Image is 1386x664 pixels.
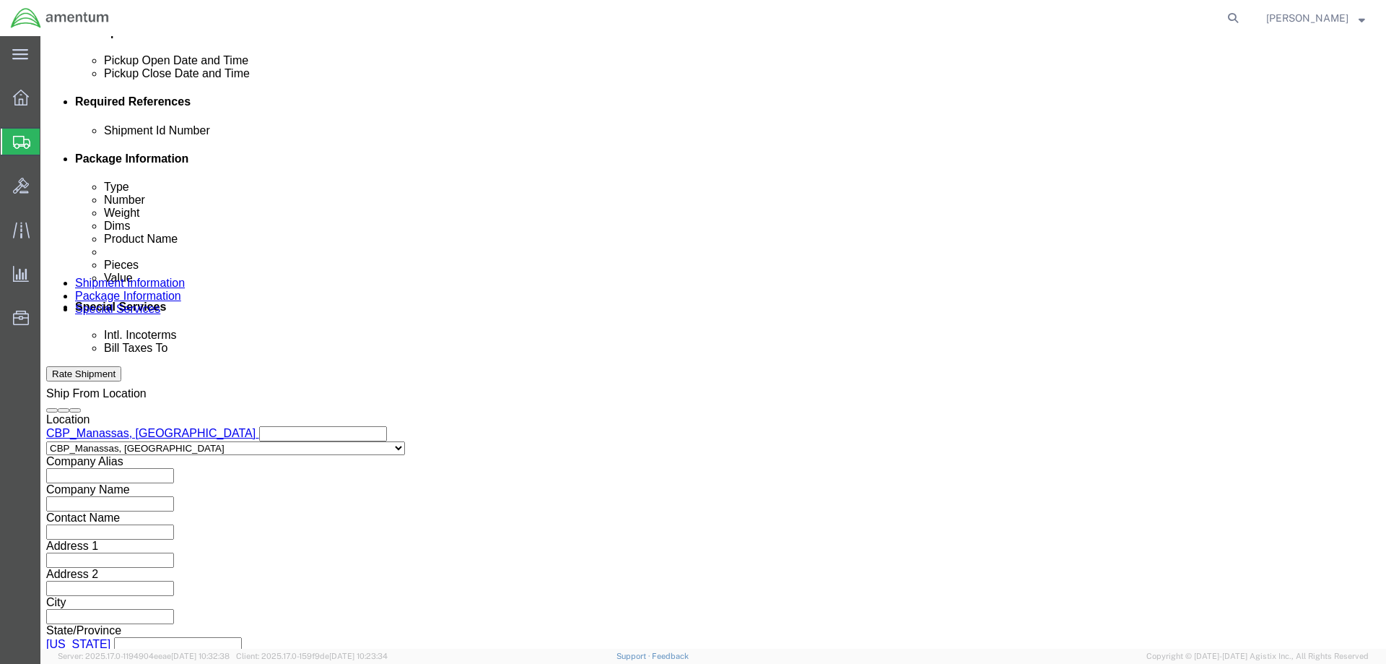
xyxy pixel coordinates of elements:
span: Client: 2025.17.0-159f9de [236,652,388,660]
span: JONATHAN FLORY [1266,10,1348,26]
iframe: FS Legacy Container [40,36,1386,649]
span: Copyright © [DATE]-[DATE] Agistix Inc., All Rights Reserved [1146,650,1369,663]
a: Support [616,652,653,660]
span: [DATE] 10:32:38 [171,652,230,660]
button: [PERSON_NAME] [1265,9,1366,27]
span: [DATE] 10:23:34 [329,652,388,660]
img: logo [10,7,110,29]
span: Server: 2025.17.0-1194904eeae [58,652,230,660]
a: Feedback [652,652,689,660]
